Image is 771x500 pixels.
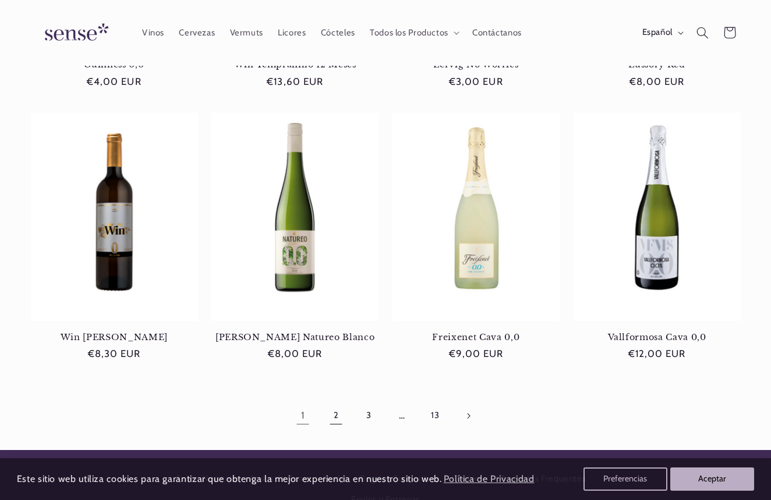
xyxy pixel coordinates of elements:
[465,20,529,45] a: Contáctanos
[356,402,383,429] a: Página 3
[278,27,306,38] span: Licores
[441,469,536,490] a: Política de Privacidad (opens in a new tab)
[222,20,271,45] a: Vermuts
[455,402,482,429] a: Página siguiente
[670,467,754,491] button: Aceptar
[323,402,349,429] a: Página 2
[211,332,379,342] a: [PERSON_NAME] Natureo Blanco
[172,20,222,45] a: Cervezas
[689,19,716,46] summary: Búsqueda
[392,59,560,70] a: Lervig No Worries
[289,402,316,429] a: Página 1
[388,402,415,429] span: …
[392,332,560,342] a: Freixenet Cava 0,0
[321,27,355,38] span: Cócteles
[31,16,118,49] img: Sense
[17,473,442,484] span: Este sitio web utiliza cookies para garantizar que obtenga la mejor experiencia en nuestro sitio ...
[370,27,448,38] span: Todos los Productos
[472,27,522,38] span: Contáctanos
[635,21,689,44] button: Español
[31,402,741,429] nav: Paginación
[135,20,171,45] a: Vinos
[313,20,362,45] a: Cócteles
[574,59,741,70] a: Lussory Red
[211,59,379,70] a: Win Tempranillo 12 Meses
[142,27,164,38] span: Vinos
[31,332,198,342] a: Win [PERSON_NAME]
[271,20,314,45] a: Licores
[362,20,465,45] summary: Todos los Productos
[230,27,263,38] span: Vermuts
[422,402,448,429] a: Página 13
[179,27,215,38] span: Cervezas
[642,27,673,40] span: Español
[574,332,741,342] a: Vallformosa Cava 0,0
[26,12,123,54] a: Sense
[583,467,667,491] button: Preferencias
[31,59,198,70] a: Guinness 0,0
